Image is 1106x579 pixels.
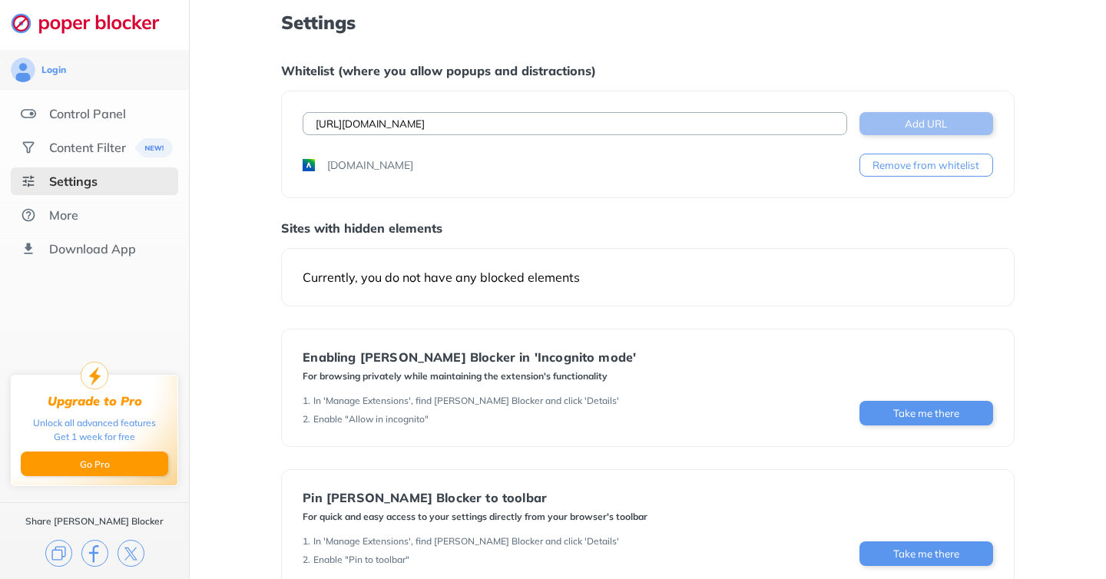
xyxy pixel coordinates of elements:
[313,535,619,548] div: In 'Manage Extensions', find [PERSON_NAME] Blocker and click 'Details'
[49,174,98,189] div: Settings
[81,540,108,567] img: facebook.svg
[45,540,72,567] img: copy.svg
[303,491,647,505] div: Pin [PERSON_NAME] Blocker to toolbar
[21,241,36,256] img: download-app.svg
[859,541,993,566] button: Take me there
[303,395,310,407] div: 1 .
[303,112,846,135] input: Example: twitter.com
[303,270,992,285] div: Currently, you do not have any blocked elements
[313,554,409,566] div: Enable "Pin to toolbar"
[49,207,78,223] div: More
[21,207,36,223] img: about.svg
[21,106,36,121] img: features.svg
[859,112,993,135] button: Add URL
[54,430,135,444] div: Get 1 week for free
[131,138,168,157] img: menuBanner.svg
[303,370,636,382] div: For browsing privately while maintaining the extension's functionality
[118,540,144,567] img: x.svg
[303,350,636,364] div: Enabling [PERSON_NAME] Blocker in 'Incognito mode'
[25,515,164,528] div: Share [PERSON_NAME] Blocker
[303,413,310,425] div: 2 .
[313,413,429,425] div: Enable "Allow in incognito"
[11,58,35,82] img: avatar.svg
[21,140,36,155] img: social.svg
[281,12,1014,32] h1: Settings
[303,554,310,566] div: 2 .
[859,401,993,425] button: Take me there
[21,452,168,476] button: Go Pro
[281,220,1014,236] div: Sites with hidden elements
[41,64,66,76] div: Login
[11,12,176,34] img: logo-webpage.svg
[49,241,136,256] div: Download App
[33,416,156,430] div: Unlock all advanced features
[859,154,993,177] button: Remove from whitelist
[281,63,1014,78] div: Whitelist (where you allow popups and distractions)
[303,511,647,523] div: For quick and easy access to your settings directly from your browser's toolbar
[21,174,36,189] img: settings-selected.svg
[303,535,310,548] div: 1 .
[313,395,619,407] div: In 'Manage Extensions', find [PERSON_NAME] Blocker and click 'Details'
[327,157,413,173] div: [DOMAIN_NAME]
[303,159,315,171] img: favicons
[49,140,126,155] div: Content Filter
[49,106,126,121] div: Control Panel
[81,362,108,389] img: upgrade-to-pro.svg
[48,394,142,409] div: Upgrade to Pro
